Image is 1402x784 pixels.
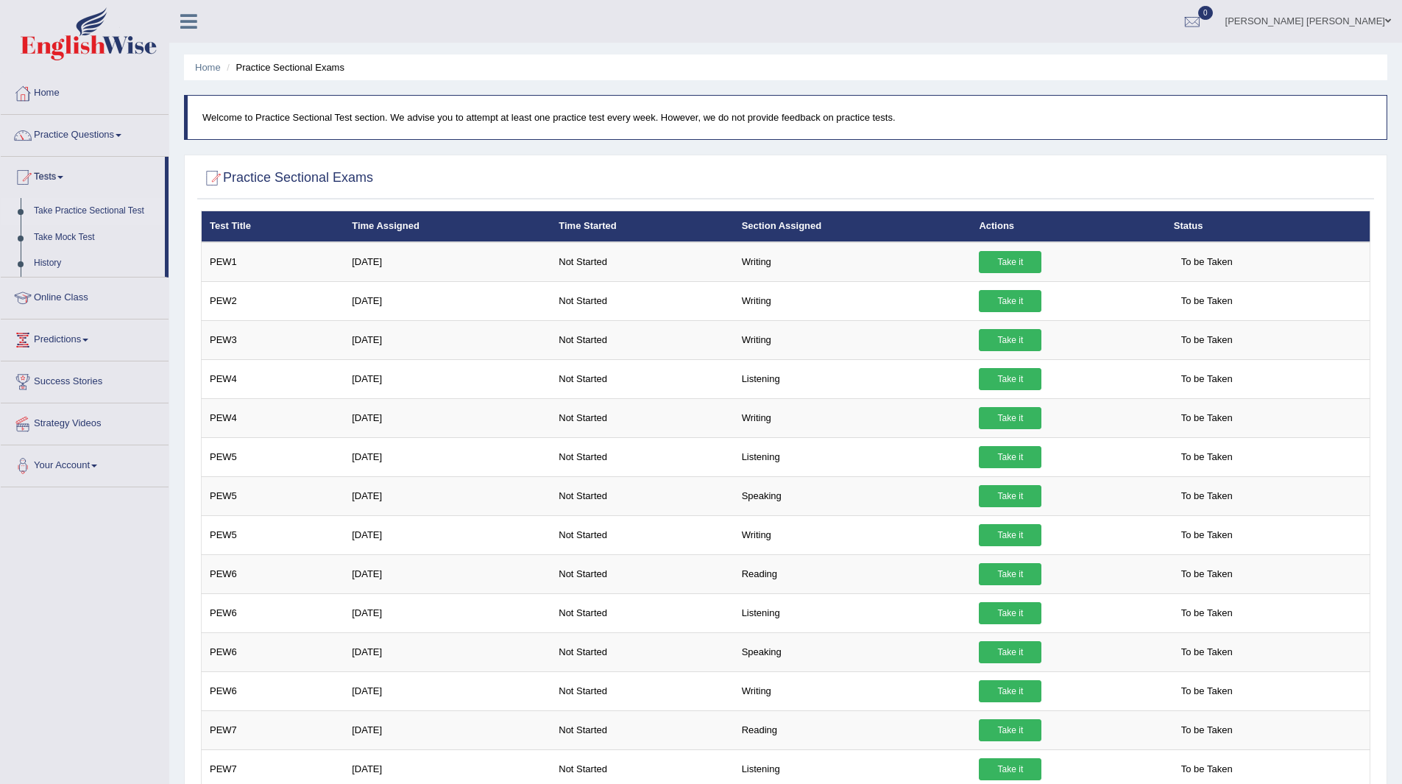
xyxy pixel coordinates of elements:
[734,437,971,476] td: Listening
[734,476,971,515] td: Speaking
[344,398,550,437] td: [DATE]
[344,515,550,554] td: [DATE]
[734,710,971,749] td: Reading
[27,225,165,251] a: Take Mock Test
[344,710,550,749] td: [DATE]
[734,554,971,593] td: Reading
[223,60,344,74] li: Practice Sectional Exams
[979,485,1041,507] a: Take it
[550,281,733,320] td: Not Started
[344,476,550,515] td: [DATE]
[734,593,971,632] td: Listening
[202,515,344,554] td: PEW5
[550,359,733,398] td: Not Started
[1,319,169,356] a: Predictions
[734,242,971,282] td: Writing
[550,320,733,359] td: Not Started
[27,250,165,277] a: History
[1174,758,1240,780] span: To be Taken
[1174,290,1240,312] span: To be Taken
[1174,485,1240,507] span: To be Taken
[201,167,373,189] h2: Practice Sectional Exams
[979,719,1041,741] a: Take it
[1174,446,1240,468] span: To be Taken
[550,593,733,632] td: Not Started
[202,242,344,282] td: PEW1
[1174,524,1240,546] span: To be Taken
[1174,680,1240,702] span: To be Taken
[734,320,971,359] td: Writing
[979,368,1041,390] a: Take it
[344,281,550,320] td: [DATE]
[979,563,1041,585] a: Take it
[1,157,165,194] a: Tests
[202,320,344,359] td: PEW3
[734,632,971,671] td: Speaking
[550,398,733,437] td: Not Started
[1166,211,1370,242] th: Status
[344,593,550,632] td: [DATE]
[1198,6,1213,20] span: 0
[979,524,1041,546] a: Take it
[550,710,733,749] td: Not Started
[1,403,169,440] a: Strategy Videos
[202,671,344,710] td: PEW6
[550,476,733,515] td: Not Started
[344,320,550,359] td: [DATE]
[344,554,550,593] td: [DATE]
[979,329,1041,351] a: Take it
[979,407,1041,429] a: Take it
[1174,602,1240,624] span: To be Taken
[550,632,733,671] td: Not Started
[1,361,169,398] a: Success Stories
[202,632,344,671] td: PEW6
[1,445,169,482] a: Your Account
[979,290,1041,312] a: Take it
[734,359,971,398] td: Listening
[1174,368,1240,390] span: To be Taken
[202,476,344,515] td: PEW5
[202,211,344,242] th: Test Title
[1,115,169,152] a: Practice Questions
[1174,407,1240,429] span: To be Taken
[202,437,344,476] td: PEW5
[202,359,344,398] td: PEW4
[550,437,733,476] td: Not Started
[1174,563,1240,585] span: To be Taken
[202,281,344,320] td: PEW2
[1174,251,1240,273] span: To be Taken
[27,198,165,225] a: Take Practice Sectional Test
[979,680,1041,702] a: Take it
[344,242,550,282] td: [DATE]
[550,515,733,554] td: Not Started
[202,110,1372,124] p: Welcome to Practice Sectional Test section. We advise you to attempt at least one practice test e...
[550,242,733,282] td: Not Started
[1174,641,1240,663] span: To be Taken
[550,554,733,593] td: Not Started
[971,211,1165,242] th: Actions
[1,278,169,314] a: Online Class
[979,251,1041,273] a: Take it
[734,281,971,320] td: Writing
[550,211,733,242] th: Time Started
[195,62,221,73] a: Home
[734,398,971,437] td: Writing
[734,211,971,242] th: Section Assigned
[1,73,169,110] a: Home
[344,437,550,476] td: [DATE]
[734,671,971,710] td: Writing
[344,632,550,671] td: [DATE]
[344,359,550,398] td: [DATE]
[979,641,1041,663] a: Take it
[344,211,550,242] th: Time Assigned
[1174,719,1240,741] span: To be Taken
[202,710,344,749] td: PEW7
[979,446,1041,468] a: Take it
[202,593,344,632] td: PEW6
[202,554,344,593] td: PEW6
[1174,329,1240,351] span: To be Taken
[734,515,971,554] td: Writing
[979,758,1041,780] a: Take it
[202,398,344,437] td: PEW4
[979,602,1041,624] a: Take it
